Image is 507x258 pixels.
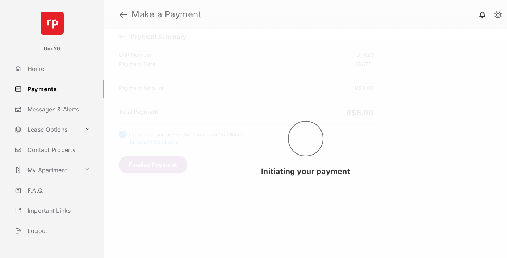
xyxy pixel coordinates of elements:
a: Messages & Alerts [12,101,104,118]
a: Payments [12,80,104,98]
a: Contact Property [12,141,104,158]
a: Home [12,60,104,77]
a: F.A.Q. [12,182,104,199]
img: svg+xml;base64,PHN2ZyB4bWxucz0iaHR0cDovL3d3dy53My5vcmcvMjAwMC9zdmciIHdpZHRoPSI2NCIgaGVpZ2h0PSI2NC... [41,12,64,35]
a: Important Links [12,202,93,219]
span: Initiating your payment [261,167,350,176]
a: Logout [12,222,104,240]
p: Unit20 [44,45,60,52]
a: My Apartment [12,161,81,179]
strong: Make a Payment [131,10,201,19]
a: Lease Options [12,121,81,138]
